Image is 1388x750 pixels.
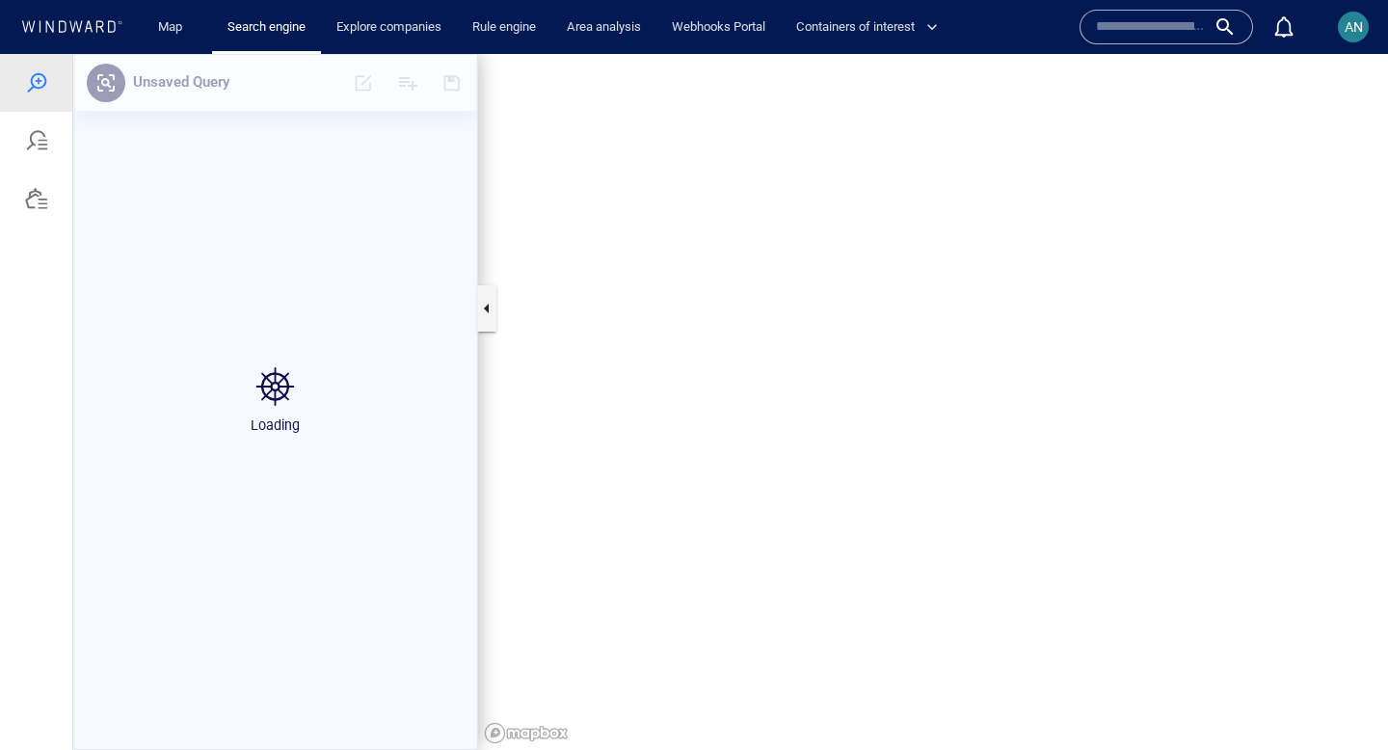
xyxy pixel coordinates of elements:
[1345,19,1363,35] span: AN
[1272,15,1295,39] div: Notification center
[1306,663,1374,736] iframe: Chat
[796,16,938,39] span: Containers of interest
[1334,8,1373,46] button: AN
[664,11,773,44] a: Webhooks Portal
[150,11,197,44] a: Map
[465,11,544,44] a: Rule engine
[251,360,300,383] p: Loading
[484,668,569,690] a: Mapbox logo
[220,11,313,44] a: Search engine
[788,11,954,44] button: Containers of interest
[143,11,204,44] button: Map
[329,11,449,44] a: Explore companies
[559,11,649,44] a: Area analysis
